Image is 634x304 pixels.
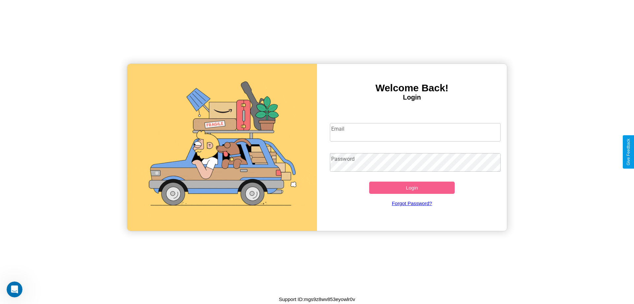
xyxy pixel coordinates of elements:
[7,282,22,297] iframe: Intercom live chat
[317,82,507,94] h3: Welcome Back!
[279,295,355,304] p: Support ID: mgs9z8wv853eyowlr0v
[369,182,455,194] button: Login
[127,64,317,231] img: gif
[626,139,631,165] div: Give Feedback
[327,194,498,213] a: Forgot Password?
[317,94,507,101] h4: Login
